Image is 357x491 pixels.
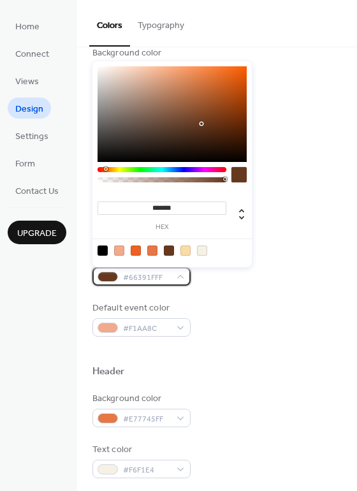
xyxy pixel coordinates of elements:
a: Form [8,152,43,173]
span: Design [15,103,43,116]
div: Default event color [92,302,188,315]
div: rgb(102, 57, 31) [164,246,174,256]
span: Upgrade [17,227,57,240]
span: #66391FFF [123,271,170,284]
span: #E77745FF [123,413,170,426]
div: Header [92,365,125,379]
a: Settings [8,125,56,146]
div: Text color [92,443,188,457]
a: Connect [8,43,57,64]
div: rgb(0, 0, 0) [98,246,108,256]
span: #F6F1E4 [123,464,170,477]
a: Home [8,15,47,36]
button: Upgrade [8,221,66,244]
a: Contact Us [8,180,66,201]
div: rgb(249, 220, 166) [180,246,191,256]
span: Form [15,158,35,171]
div: rgb(241, 170, 140) [114,246,124,256]
span: #F1AA8C [123,322,170,335]
a: Design [8,98,51,119]
a: Views [8,70,47,91]
span: Connect [15,48,49,61]
label: hex [98,224,226,231]
div: Background color [92,47,188,60]
div: rgb(246, 241, 228) [197,246,207,256]
div: Background color [92,392,188,406]
span: Home [15,20,40,34]
div: rgb(237, 97, 36) [131,246,141,256]
div: rgb(231, 119, 69) [147,246,157,256]
span: Views [15,75,39,89]
span: Contact Us [15,185,59,198]
span: Settings [15,130,48,143]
